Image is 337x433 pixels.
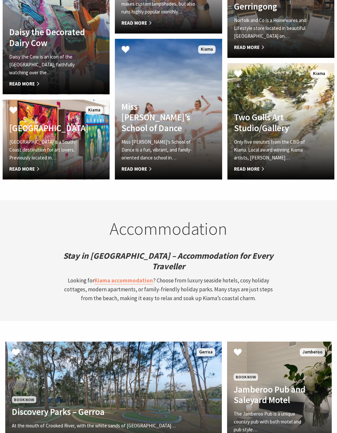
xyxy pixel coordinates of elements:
[227,342,248,364] button: Click to Favourite Jamberoo Pub and Saleyard Motel
[121,19,199,27] span: Read More
[310,70,328,78] span: Kiama
[63,250,273,271] em: Stay in [GEOGRAPHIC_DATA] – Accommodation for Every Traveller
[9,138,87,162] p: [GEOGRAPHIC_DATA] is a South Coast destination for art lovers. Previously located in…
[12,422,183,430] p: At the mouth of Crooked River, with the white sands of [GEOGRAPHIC_DATA]…
[198,45,216,54] span: Kiama
[234,112,312,133] h4: Two Gulls Art Studio/Gallery
[5,342,27,364] button: Click to Favourite Discovery Parks – Gerroa
[115,39,136,61] button: Click to Favourite Miss Zoe’s School of Dance
[12,396,36,403] span: Book Now
[9,165,87,173] span: Read More
[3,100,110,180] a: [GEOGRAPHIC_DATA] [GEOGRAPHIC_DATA] is a South Coast destination for art lovers. Previously locat...
[9,27,87,48] h4: Daisy the Decorated Dairy Cow
[300,348,325,356] span: Jamberoo
[59,218,278,239] h2: Accommodation
[94,277,153,284] a: Kiama accommodation
[227,63,249,85] button: Click to Favourite Two Gulls Art Studio/Gallery
[227,63,334,180] a: Two Gulls Art Studio/Gallery Only five minutes from the CBD of Kiama. Local award winning Kiama a...
[234,43,312,51] span: Read More
[64,277,273,302] span: Looking for ? Choose from luxury seaside hotels, cosy holiday cottages, modern apartments, or fam...
[234,16,312,40] p: Norfolk and Co is a Homewares and Lifestyle store located in beautiful [GEOGRAPHIC_DATA] on…
[9,123,87,133] h4: [GEOGRAPHIC_DATA]
[115,39,222,180] a: Miss [PERSON_NAME]’s School of Dance Miss [PERSON_NAME]’s School of Dance is a fun, vibrant, and ...
[121,165,199,173] span: Read More
[234,138,312,162] p: Only five minutes from the CBD of Kiama. Local award winning Kiama artists, [PERSON_NAME]…
[9,80,87,88] span: Read More
[12,406,183,417] h4: Discovery Parks – Gerroa
[196,348,215,356] span: Gerroa
[3,100,24,122] button: Click to Favourite Fern Street Gallery
[9,53,87,77] p: Daisy the Cow is an icon of the [GEOGRAPHIC_DATA], faithfully watching over the…
[86,106,103,114] span: Kiama
[234,165,312,173] span: Read More
[121,138,199,162] p: Miss [PERSON_NAME]’s School of Dance is a fun, vibrant, and family-oriented dance school in…
[234,373,258,380] span: Book Now
[234,384,310,405] h4: Jamberoo Pub and Saleyard Motel
[121,101,199,133] h4: Miss [PERSON_NAME]’s School of Dance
